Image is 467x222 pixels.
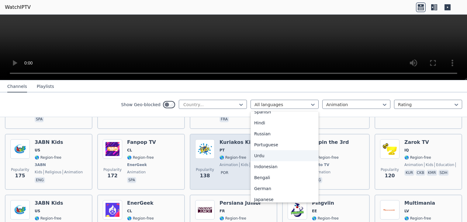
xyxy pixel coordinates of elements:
span: 🌎 Region-free [127,155,154,160]
span: Popularity [196,167,214,172]
span: animation [127,170,146,175]
span: 138 [200,172,210,179]
span: IQ [404,148,409,153]
img: EnerGeek [103,200,122,220]
h6: EnerGeek [127,200,154,206]
span: 🌎 Region-free [35,155,61,160]
span: FR [220,209,225,213]
button: Playlists [37,81,54,92]
span: US [35,209,40,213]
span: Popularity [11,167,29,172]
div: Japanese [251,194,319,205]
span: 🌎 Region-free [312,216,339,221]
img: Fanpop TV [103,139,122,159]
p: eng [35,177,45,183]
h6: Fanpop TV [127,139,156,145]
span: 🌎 Region-free [404,216,431,221]
p: spa [35,116,44,122]
span: education [434,162,454,167]
h6: Lupin the 3rd [312,139,349,145]
span: kids [424,162,433,167]
span: kids [35,170,42,175]
h6: Multimania [404,200,435,206]
span: 🌎 Region-free [404,155,431,160]
span: LV [404,209,409,213]
div: Spanish [251,106,319,117]
p: por [220,170,230,176]
div: Indonesian [251,161,319,172]
div: Bengali [251,172,319,183]
img: Multimania [380,200,400,220]
div: Russian [251,128,319,139]
span: Popularity [381,167,399,172]
span: 120 [385,172,395,179]
h6: 3ABN Kids [35,139,83,145]
span: PT [220,148,225,153]
p: fra [220,116,229,122]
button: Channels [7,81,27,92]
img: 3ABN Kids [10,139,30,159]
span: CL [127,209,132,213]
span: EnerGeek [127,162,147,167]
p: kur [404,170,414,176]
h6: Kuriakos Kids [220,139,268,145]
span: animation [220,162,238,167]
span: 3ABN [35,162,46,167]
p: kmr [427,170,437,176]
span: 172 [107,172,117,179]
span: CL [127,148,132,153]
div: Portuguese [251,139,319,150]
span: EE [312,209,317,213]
span: 🌎 Region-free [220,155,246,160]
div: Urdu [251,150,319,161]
h6: Zarok TV [404,139,457,145]
span: 175 [15,172,25,179]
h6: Persiana Junior [220,200,261,206]
span: religious [250,162,268,167]
img: Pingviin [288,200,307,220]
span: animation [312,170,330,175]
span: kids [239,162,248,167]
p: sdh [438,170,449,176]
span: 🌎 Region-free [35,216,61,221]
div: German [251,183,319,194]
img: Zarok TV [380,139,400,159]
img: Kuriakos Kids [195,139,215,159]
span: 🌎 Region-free [127,216,154,221]
a: WatchIPTV [5,4,31,11]
span: animation [404,162,423,167]
span: 🌎 Region-free [220,216,246,221]
span: Popularity [103,167,122,172]
div: Hindi [251,117,319,128]
img: Persiana Junior [195,200,215,220]
p: spa [127,177,136,183]
p: ckb [416,170,425,176]
span: religious [43,170,61,175]
h6: 3ABN Kids [35,200,83,206]
label: Show Geo-blocked [121,102,161,108]
h6: Pingviin [312,200,341,206]
span: Pluto TV [312,162,329,167]
span: animation [63,170,83,175]
span: US [35,148,40,153]
span: 🌎 Region-free [312,155,339,160]
img: 3ABN Kids [10,200,30,220]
